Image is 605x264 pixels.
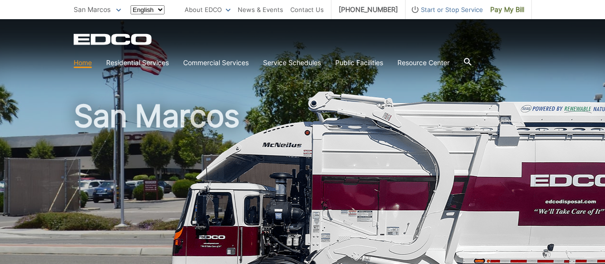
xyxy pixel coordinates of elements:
a: Residential Services [106,57,169,68]
a: Resource Center [397,57,450,68]
span: Pay My Bill [490,4,524,15]
a: Home [74,57,92,68]
a: News & Events [238,4,283,15]
a: EDCD logo. Return to the homepage. [74,34,153,45]
a: Commercial Services [183,57,249,68]
a: Service Schedules [263,57,321,68]
a: About EDCO [185,4,231,15]
a: Contact Us [290,4,324,15]
a: Public Facilities [335,57,383,68]
span: San Marcos [74,5,110,13]
select: Select a language [131,5,165,14]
